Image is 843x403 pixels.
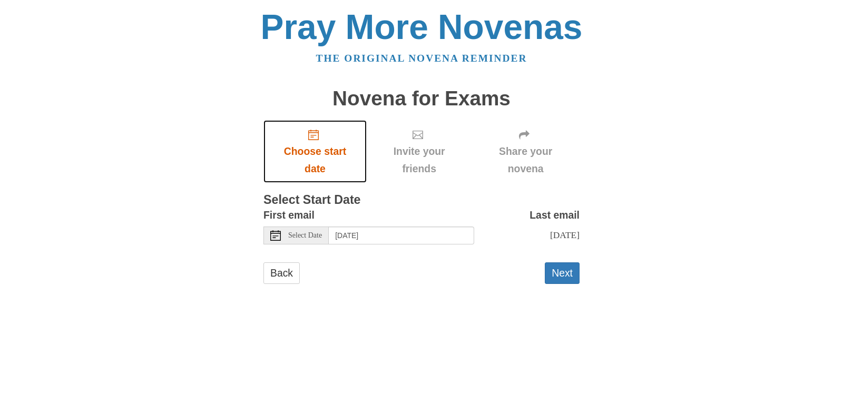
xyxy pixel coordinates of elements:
div: Click "Next" to confirm your start date first. [472,120,580,183]
h1: Novena for Exams [263,87,580,110]
a: The original novena reminder [316,53,527,64]
div: Click "Next" to confirm your start date first. [367,120,472,183]
a: Pray More Novenas [261,7,583,46]
span: [DATE] [550,230,580,240]
span: Share your novena [482,143,569,178]
label: Last email [530,207,580,224]
span: Choose start date [274,143,356,178]
h3: Select Start Date [263,193,580,207]
label: First email [263,207,315,224]
button: Next [545,262,580,284]
a: Choose start date [263,120,367,183]
a: Back [263,262,300,284]
span: Select Date [288,232,322,239]
span: Invite your friends [377,143,461,178]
